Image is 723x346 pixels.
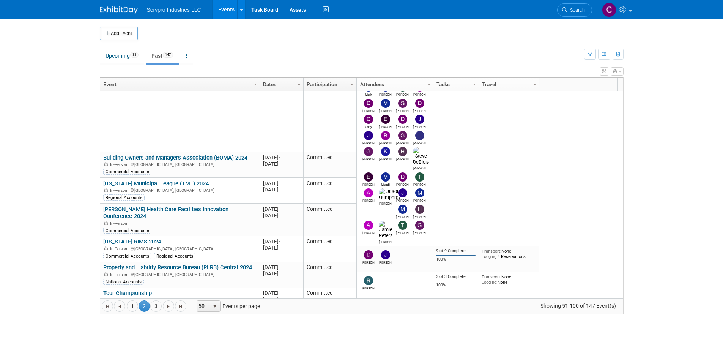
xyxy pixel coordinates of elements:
[362,156,375,161] div: Gretta Clem
[139,300,150,312] span: 2
[103,279,144,285] div: National Accounts
[103,154,247,161] a: Building Owners and Managers Association (BOMA) 2024
[413,124,426,129] div: Jay Kelley
[362,259,375,264] div: Dan Stryker
[303,178,356,204] td: Committed
[104,272,108,276] img: In-Person Event
[103,264,252,271] a: Property and Liability Resource Bureau (PLRB) Central 2024
[263,290,300,296] div: [DATE]
[103,194,145,201] div: Regional Accounts
[307,78,351,91] a: Participation
[482,274,501,280] span: Transport:
[436,274,476,280] div: 3 of 3 Complete
[110,221,129,226] span: In-Person
[415,188,424,197] img: McKinley Jones
[362,92,375,96] div: Mark Bristol
[362,124,375,129] div: Carly Howard
[117,303,123,310] span: Go to the previous page
[398,131,407,140] img: Gretchen Zimmerer
[482,78,534,91] a: Travel
[381,147,390,156] img: Kimberly Cox
[413,92,426,96] div: Brian Donnelly
[154,253,195,259] div: Regional Accounts
[103,169,151,175] div: Commercial Accounts
[303,152,356,178] td: Committed
[251,78,260,89] a: Column Settings
[147,7,201,13] span: Servpro Industries LLC
[436,248,476,254] div: 9 of 9 Complete
[150,300,162,312] a: 3
[349,81,355,87] span: Column Settings
[127,300,138,312] a: 1
[103,187,256,193] div: [GEOGRAPHIC_DATA], [GEOGRAPHIC_DATA]
[379,182,392,186] div: Mandi Green
[303,236,356,262] td: Committed
[163,52,173,58] span: 147
[364,147,373,156] img: Gretta Clem
[110,246,129,251] span: In-Person
[396,140,409,145] div: Gretchen Zimmerer
[103,78,255,91] a: Event
[103,161,256,167] div: [GEOGRAPHIC_DATA], [GEOGRAPHIC_DATA]
[425,78,433,89] a: Column Settings
[362,197,375,202] div: Alissa Hogaboam
[130,52,139,58] span: 33
[482,248,536,259] div: None 4 Reservations
[362,285,375,290] div: Rick Knox
[263,161,300,167] div: [DATE]
[263,206,300,212] div: [DATE]
[279,239,280,244] span: -
[362,182,375,186] div: elizabeth Emerson
[252,81,258,87] span: Column Settings
[165,303,172,310] span: Go to the next page
[103,290,152,297] a: Tour Championship
[396,197,409,202] div: Jeremy Jackson
[379,156,392,161] div: Kimberly Cox
[415,205,424,214] img: Hannah Hatley
[413,108,426,113] div: Doris Odom
[379,259,392,264] div: Jay Reynolds
[103,245,256,252] div: [GEOGRAPHIC_DATA], [GEOGRAPHIC_DATA]
[103,180,209,187] a: [US_STATE] Municipal League (TML) 2024
[415,131,424,140] img: Lindsey Andrews
[415,172,424,182] img: Theresa Hall
[426,81,432,87] span: Column Settings
[187,300,268,312] span: Events per page
[103,228,151,234] div: Commercial Accounts
[263,296,300,303] div: [DATE]
[364,172,373,182] img: elizabeth Emerson
[110,162,129,167] span: In-Person
[296,81,302,87] span: Column Settings
[100,27,138,40] button: Add Event
[602,3,616,17] img: Chris Chassagneux
[303,262,356,288] td: Committed
[110,272,129,277] span: In-Person
[398,115,407,124] img: Dave Williams
[263,212,300,219] div: [DATE]
[482,280,498,285] span: Lodging:
[104,188,108,192] img: In-Person Event
[436,283,476,288] div: 100%
[104,303,110,310] span: Go to the first page
[110,188,129,193] span: In-Person
[379,124,392,129] div: Erik Slusher
[482,274,536,285] div: None None
[398,99,407,108] img: Greg Spratley
[104,221,108,225] img: In-Person Event
[413,140,426,145] div: Lindsey Andrews
[381,131,390,140] img: Beth Schoeller
[362,108,375,113] div: David Duray
[413,182,426,186] div: Theresa Hall
[413,147,429,165] img: Steve DeBlois
[263,270,300,277] div: [DATE]
[100,49,144,63] a: Upcoming33
[103,271,256,278] div: [GEOGRAPHIC_DATA], [GEOGRAPHIC_DATA]
[104,162,108,166] img: In-Person Event
[263,264,300,270] div: [DATE]
[362,230,375,235] div: Andrew McConnell
[279,155,280,160] span: -
[103,238,161,245] a: [US_STATE] RIMS 2024
[482,248,501,254] span: Transport:
[100,6,138,14] img: ExhibitDay
[532,81,538,87] span: Column Settings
